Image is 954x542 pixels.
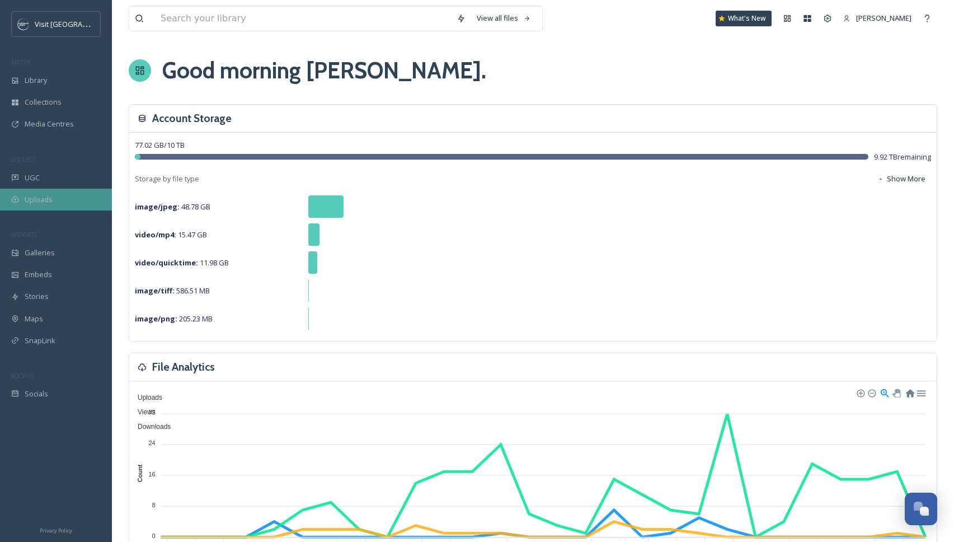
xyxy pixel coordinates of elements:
[135,286,175,296] strong: image/tiff :
[137,464,143,482] text: Count
[892,389,899,396] div: Panning
[162,54,486,87] h1: Good morning [PERSON_NAME] .
[35,18,121,29] span: Visit [GEOGRAPHIC_DATA]
[152,532,156,539] tspan: 0
[11,58,31,66] span: MEDIA
[872,168,931,190] button: Show More
[874,152,931,162] span: 9.92 TB remaining
[135,140,185,150] span: 77.02 GB / 10 TB
[135,314,177,324] strong: image/png :
[25,389,48,399] span: Socials
[18,18,29,30] img: c3es6xdrejuflcaqpovn.png
[135,230,207,240] span: 15.47 GB
[40,523,72,536] a: Privacy Policy
[129,423,171,431] span: Downloads
[25,335,55,346] span: SnapLink
[135,258,229,268] span: 11.98 GB
[11,371,34,380] span: SOCIALS
[25,247,55,258] span: Galleries
[916,387,925,397] div: Menu
[905,493,937,525] button: Open Chat
[25,119,74,129] span: Media Centres
[148,470,155,477] tspan: 16
[152,110,232,127] h3: Account Storage
[129,394,162,401] span: Uploads
[11,155,35,163] span: COLLECT
[856,389,864,396] div: Zoom In
[25,314,43,324] span: Maps
[867,389,875,396] div: Zoom Out
[135,230,176,240] strong: video/mp4 :
[152,359,215,375] h3: File Analytics
[135,258,198,268] strong: video/quicktime :
[11,230,37,239] span: WIDGETS
[135,314,213,324] span: 205.23 MB
[135,286,210,296] span: 586.51 MB
[25,291,49,302] span: Stories
[152,502,156,508] tspan: 8
[905,387,914,397] div: Reset Zoom
[25,194,53,205] span: Uploads
[471,7,537,29] a: View all files
[148,440,155,446] tspan: 24
[856,13,911,23] span: [PERSON_NAME]
[25,269,52,280] span: Embeds
[25,97,62,108] span: Collections
[40,527,72,534] span: Privacy Policy
[135,202,180,212] strong: image/jpeg :
[155,6,451,31] input: Search your library
[716,11,772,26] a: What's New
[148,409,155,415] tspan: 32
[838,7,917,29] a: [PERSON_NAME]
[135,174,199,184] span: Storage by file type
[129,408,156,416] span: Views
[135,202,210,212] span: 48.78 GB
[25,172,40,183] span: UGC
[25,75,47,86] span: Library
[880,387,889,397] div: Selection Zoom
